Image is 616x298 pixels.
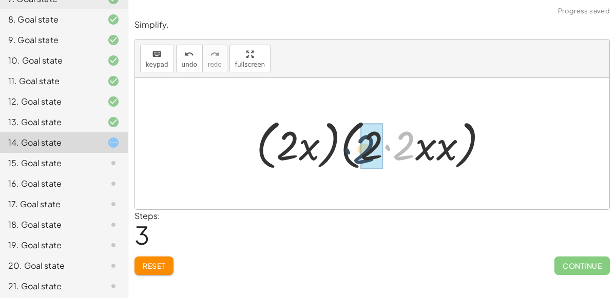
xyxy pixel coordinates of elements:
div: 15. Goal state [8,157,91,169]
div: 10. Goal state [8,54,91,67]
div: 13. Goal state [8,116,91,128]
button: fullscreen [229,45,271,72]
i: Task finished and correct. [107,54,120,67]
div: 16. Goal state [8,177,91,190]
span: 3 [134,219,149,250]
i: Task not started. [107,157,120,169]
div: 17. Goal state [8,198,91,210]
i: Task finished and correct. [107,95,120,108]
p: Simplify. [134,19,610,31]
div: 8. Goal state [8,13,91,26]
div: 20. Goal state [8,260,91,272]
span: Reset [143,261,165,270]
i: Task not started. [107,260,120,272]
i: Task not started. [107,177,120,190]
span: keypad [146,61,168,68]
div: 11. Goal state [8,75,91,87]
button: undoundo [176,45,203,72]
label: Steps: [134,210,160,221]
button: redoredo [202,45,227,72]
i: Task started. [107,136,120,149]
div: 9. Goal state [8,34,91,46]
div: 14. Goal state [8,136,91,149]
i: Task not started. [107,239,120,251]
i: Task finished and correct. [107,75,120,87]
i: Task finished and correct. [107,13,120,26]
i: redo [210,48,220,61]
i: Task finished and correct. [107,34,120,46]
i: Task not started. [107,218,120,231]
span: Progress saved [558,6,610,16]
i: Task finished and correct. [107,116,120,128]
div: 12. Goal state [8,95,91,108]
div: 21. Goal state [8,280,91,292]
i: Task not started. [107,280,120,292]
span: fullscreen [235,61,265,68]
span: undo [182,61,197,68]
div: 18. Goal state [8,218,91,231]
div: 19. Goal state [8,239,91,251]
button: Reset [134,256,174,275]
i: Task not started. [107,198,120,210]
button: keyboardkeypad [140,45,174,72]
i: undo [184,48,194,61]
i: keyboard [152,48,162,61]
span: redo [208,61,222,68]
